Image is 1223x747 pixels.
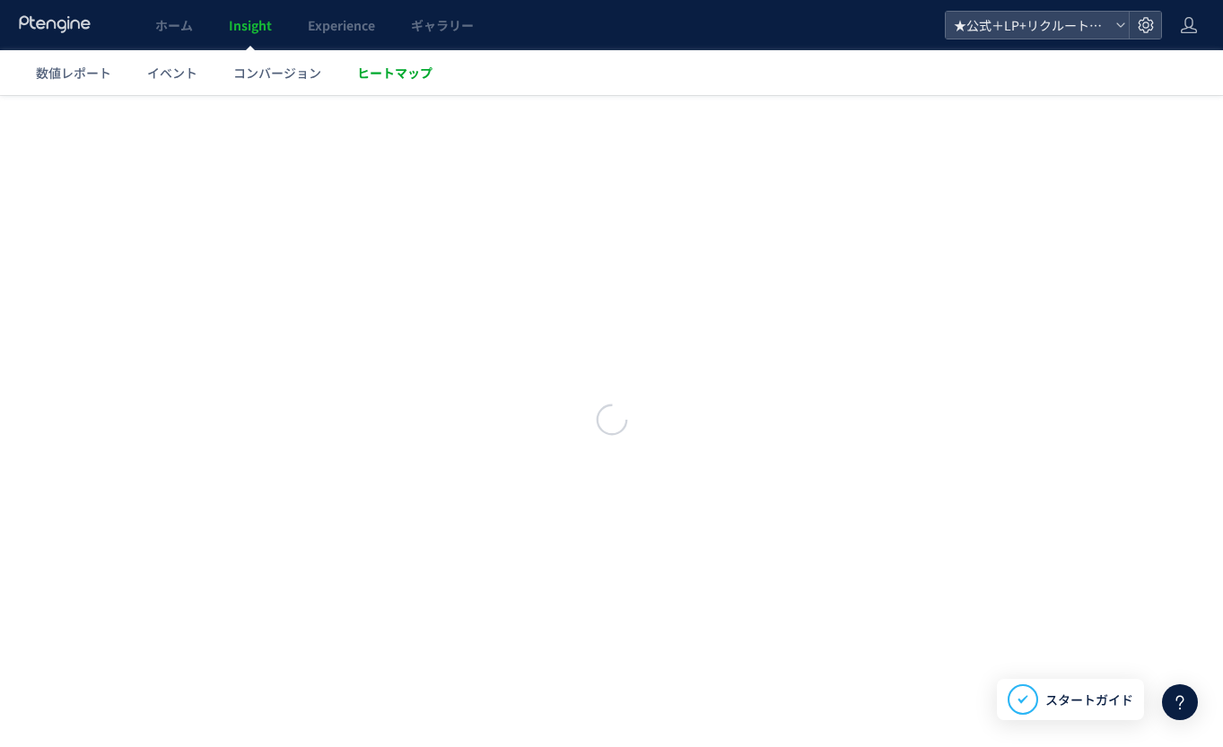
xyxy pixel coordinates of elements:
span: ギャラリー [411,16,474,34]
span: イベント [147,64,197,82]
span: 数値レポート [36,64,111,82]
span: スタートガイド [1045,691,1133,709]
span: ★公式＋LP+リクルート+BS+FastNail+TKBC [948,12,1108,39]
span: Insight [229,16,272,34]
span: Experience [308,16,375,34]
span: ホーム [155,16,193,34]
span: コンバージョン [233,64,321,82]
span: ヒートマップ [357,64,432,82]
